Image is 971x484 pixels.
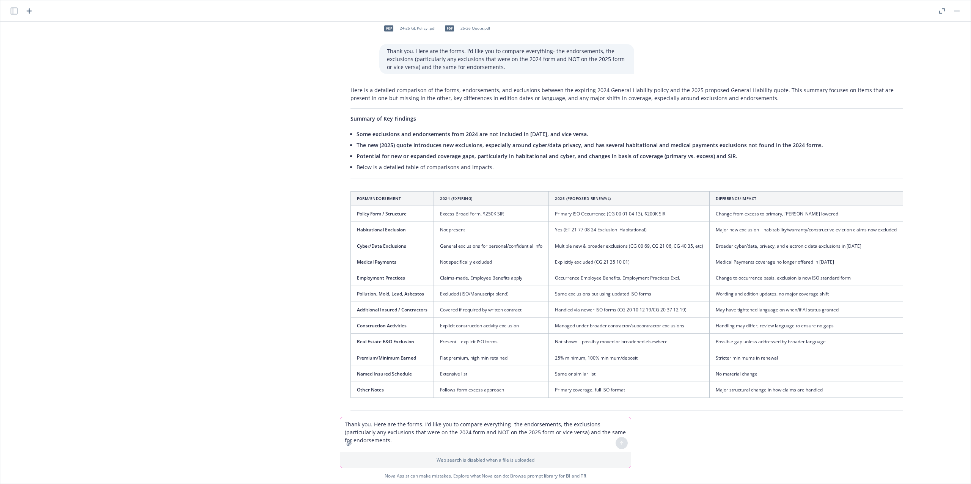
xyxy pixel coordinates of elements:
span: The new (2025) quote introduces new exclusions, especially around cyber/data privacy, and has sev... [357,141,823,149]
td: Present – explicit ISO forms [434,334,549,350]
span: Employment Practices [357,275,405,281]
span: Pollution, Mold, Lead, Asbestos [357,291,424,297]
td: Wording and edition updates, no major coverage shift [710,286,903,302]
td: Stricter minimums in renewal [710,350,903,366]
td: Not present [434,222,549,238]
span: 2025 (Proposed Renewal) [555,196,611,201]
td: Change to occurrence basis, exclusion is now ISO standard form [710,270,903,286]
span: Form/Endorsement [357,196,401,201]
span: Cyber/Data Exclusions [357,243,406,249]
span: Policy Form / Structure [357,211,407,217]
p: Here is a detailed comparison of the forms, endorsements, and exclusions between the expiring 202... [350,86,903,102]
span: pdf [384,25,393,31]
td: Same exclusions but using updated ISO forms [549,286,710,302]
p: Thank you. Here are the forms. I'd like you to compare everything- the endorsements, the exclusio... [387,47,627,71]
td: Excluded (ISO/Manuscript blend) [434,286,549,302]
td: Extensive list [434,366,549,382]
td: Change from excess to primary, [PERSON_NAME] lowered [710,206,903,222]
td: Excess Broad Form, $250K SIR [434,206,549,222]
td: Handled via newer ISO forms (CG 20 10 12 19/CG 20 37 12 19) [549,302,710,318]
span: Named Insured Schedule [357,371,412,377]
td: Explicitly excluded (CG 21 35 10 01) [549,254,710,270]
span: Some exclusions and endorsements from 2024 are not included in [DATE], and vice versa. [357,130,588,138]
span: Difference/Impact [716,196,757,201]
td: Flat premium, high min retained [434,350,549,366]
td: Covered if required by written contract [434,302,549,318]
td: Primary coverage, full ISO format [549,382,710,398]
td: Medical Payments coverage no longer offered in [DATE] [710,254,903,270]
span: Construction Activities [357,322,407,329]
li: Below is a detailed table of comparisons and impacts. [357,162,903,173]
span: Medical Payments [357,259,396,265]
span: Other Notes [357,387,384,393]
td: Not shown – possibly moved or broadened elsewhere [549,334,710,350]
td: Same or similar list [549,366,710,382]
td: Not specifically excluded [434,254,549,270]
span: Potential for new or expanded coverage gaps, particularly in habitational and cyber, and changes ... [357,152,737,160]
span: Summary of Key Findings [350,115,416,122]
td: Possible gap unless addressed by broader language [710,334,903,350]
td: Yes (ET 21 77 08 24 Exclusion–Habitational) [549,222,710,238]
td: 25% minimum, 100% minimum/deposit [549,350,710,366]
div: pdf25-26 Quote.pdf [440,19,492,38]
a: BI [566,473,570,479]
td: Multiple new & broader exclusions (CG 00 69, CG 21 06, CG 40 35, etc) [549,238,710,254]
td: Broader cyber/data, privacy, and electronic data exclusions in [DATE] [710,238,903,254]
span: Nova Assist can make mistakes. Explore what Nova can do: Browse prompt library for and [385,468,586,484]
td: May have tightened language on when/if AI status granted [710,302,903,318]
span: 24-25 GL Policy .pdf [400,26,435,31]
td: Major new exclusion – habitability/warranty/constructive eviction claims now excluded [710,222,903,238]
span: Premium/Minimum Earned [357,355,416,361]
td: General exclusions for personal/confidential info [434,238,549,254]
span: 2024 (Expiring) [440,196,473,201]
td: Managed under broader contractor/subcontractor exclusions [549,318,710,334]
td: No material change [710,366,903,382]
td: Follows-form excess approach [434,382,549,398]
td: Claims-made, Employee Benefits apply [434,270,549,286]
span: Habitational Exclusion [357,226,406,233]
span: Additional Insured / Contractors [357,306,427,313]
td: Explicit construction activity exclusion [434,318,549,334]
div: pdf24-25 GL Policy .pdf [379,19,437,38]
td: Primary ISO Occurrence (CG 00 01 04 13), $200K SIR [549,206,710,222]
td: Handling may differ, review language to ensure no gaps [710,318,903,334]
p: Web search is disabled when a file is uploaded [345,457,626,463]
td: Occurrence Employee Benefits, Employment Practices Excl. [549,270,710,286]
a: TR [581,473,586,479]
span: 25-26 Quote.pdf [460,26,490,31]
span: pdf [445,25,454,31]
span: Real Estate E&O Exclusion [357,338,414,345]
td: Major structural change in how claims are handled [710,382,903,398]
